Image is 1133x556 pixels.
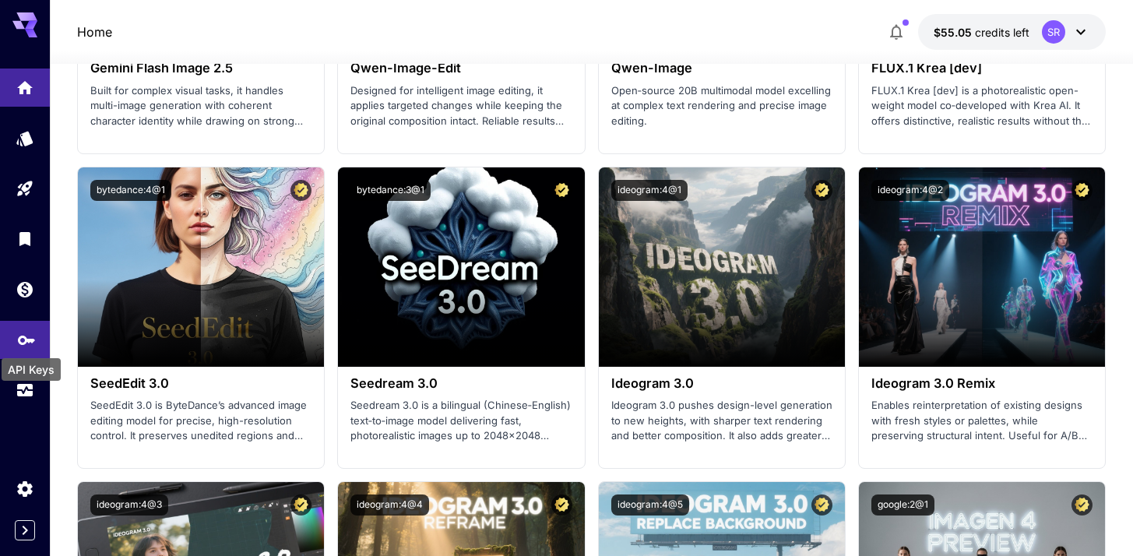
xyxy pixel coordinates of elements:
p: Open‑source 20B multimodal model excelling at complex text rendering and precise image editing. [611,83,832,129]
button: ideogram:4@5 [611,494,689,516]
nav: breadcrumb [77,23,112,41]
p: Enables reinterpretation of existing designs with fresh styles or palettes, while preserving stru... [871,398,1093,444]
button: google:2@1 [871,494,934,516]
p: Built for complex visual tasks, it handles multi-image generation with coherent character identit... [90,83,311,129]
button: $55.05SR [918,14,1106,50]
button: Expand sidebar [15,520,35,540]
div: Wallet [16,280,34,299]
button: Certified Model – Vetted for best performance and includes a commercial license. [551,494,572,516]
a: Home [77,23,112,41]
div: Usage [16,381,34,400]
p: Seedream 3.0 is a bilingual (Chinese‑English) text‑to‑image model delivering fast, photorealistic... [350,398,572,444]
h3: SeedEdit 3.0 [90,376,311,391]
button: Certified Model – Vetted for best performance and includes a commercial license. [1071,180,1093,201]
h3: Ideogram 3.0 [611,376,832,391]
div: Settings [16,479,34,498]
div: Models [16,125,34,144]
button: Certified Model – Vetted for best performance and includes a commercial license. [811,180,832,201]
img: alt [859,167,1105,367]
div: Library [16,226,34,245]
div: Home [16,75,34,94]
img: alt [599,167,845,367]
span: $55.05 [934,26,975,39]
button: Certified Model – Vetted for best performance and includes a commercial license. [1071,494,1093,516]
button: Certified Model – Vetted for best performance and includes a commercial license. [290,494,311,516]
button: Certified Model – Vetted for best performance and includes a commercial license. [551,180,572,201]
span: credits left [975,26,1029,39]
button: Certified Model – Vetted for best performance and includes a commercial license. [290,180,311,201]
img: alt [78,167,324,367]
button: ideogram:4@2 [871,180,949,201]
button: bytedance:4@1 [90,180,171,201]
h3: Qwen-Image [611,61,832,76]
button: ideogram:4@1 [611,180,688,201]
div: API Keys [2,358,61,381]
button: Certified Model – Vetted for best performance and includes a commercial license. [811,494,832,516]
p: SeedEdit 3.0 is ByteDance’s advanced image editing model for precise, high-resolution control. It... [90,398,311,444]
button: ideogram:4@4 [350,494,429,516]
h3: FLUX.1 Krea [dev] [871,61,1093,76]
h3: Qwen-Image-Edit [350,61,572,76]
div: SR [1042,20,1065,44]
img: alt [338,167,584,367]
div: Playground [16,179,34,199]
div: $55.05 [934,24,1029,40]
h3: Ideogram 3.0 Remix [871,376,1093,391]
button: bytedance:3@1 [350,180,431,201]
p: FLUX.1 Krea [dev] is a photorealistic open-weight model co‑developed with Krea AI. It offers dist... [871,83,1093,129]
h3: Seedream 3.0 [350,376,572,391]
p: Ideogram 3.0 pushes design-level generation to new heights, with sharper text rendering and bette... [611,398,832,444]
button: ideogram:4@3 [90,494,168,516]
p: Designed for intelligent image editing, it applies targeted changes while keeping the original co... [350,83,572,129]
h3: Gemini Flash Image 2.5 [90,61,311,76]
div: API Keys [17,326,36,346]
